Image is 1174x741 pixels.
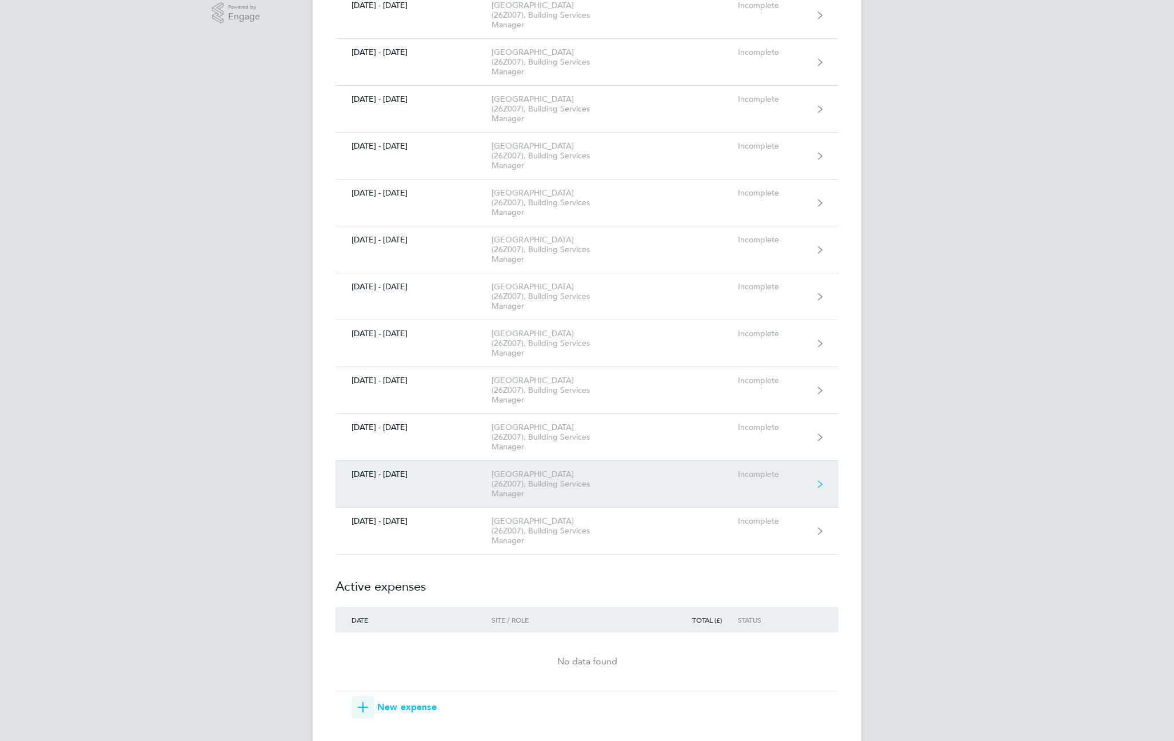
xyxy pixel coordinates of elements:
div: [DATE] - [DATE] [336,235,492,245]
div: [GEOGRAPHIC_DATA] (26Z007), Building Services Manager [492,47,622,77]
a: [DATE] - [DATE][GEOGRAPHIC_DATA] (26Z007), Building Services ManagerIncomplete [336,86,838,133]
span: New expense [377,700,437,714]
div: Incomplete [738,282,808,292]
div: Incomplete [738,188,808,198]
div: Incomplete [738,47,808,57]
div: Incomplete [738,235,808,245]
div: Site / Role [492,616,622,624]
div: [GEOGRAPHIC_DATA] (26Z007), Building Services Manager [492,141,622,170]
div: [DATE] - [DATE] [336,329,492,338]
div: [DATE] - [DATE] [336,282,492,292]
a: [DATE] - [DATE][GEOGRAPHIC_DATA] (26Z007), Building Services ManagerIncomplete [336,367,838,414]
div: [GEOGRAPHIC_DATA] (26Z007), Building Services Manager [492,329,622,358]
div: [GEOGRAPHIC_DATA] (26Z007), Building Services Manager [492,235,622,264]
div: [DATE] - [DATE] [336,141,492,151]
div: [DATE] - [DATE] [336,47,492,57]
h2: Active expenses [336,555,838,607]
a: Powered byEngage [212,2,261,24]
div: Incomplete [738,516,808,526]
div: [DATE] - [DATE] [336,423,492,432]
span: Engage [228,12,260,22]
div: [DATE] - [DATE] [336,94,492,104]
div: [GEOGRAPHIC_DATA] (26Z007), Building Services Manager [492,1,622,30]
a: [DATE] - [DATE][GEOGRAPHIC_DATA] (26Z007), Building Services ManagerIncomplete [336,273,838,320]
div: Incomplete [738,469,808,479]
a: [DATE] - [DATE][GEOGRAPHIC_DATA] (26Z007), Building Services ManagerIncomplete [336,180,838,226]
a: [DATE] - [DATE][GEOGRAPHIC_DATA] (26Z007), Building Services ManagerIncomplete [336,226,838,273]
div: Incomplete [738,94,808,104]
div: [GEOGRAPHIC_DATA] (26Z007), Building Services Manager [492,282,622,311]
div: [GEOGRAPHIC_DATA] (26Z007), Building Services Manager [492,94,622,124]
div: No data found [336,655,838,668]
div: [DATE] - [DATE] [336,376,492,385]
a: [DATE] - [DATE][GEOGRAPHIC_DATA] (26Z007), Building Services ManagerIncomplete [336,39,838,86]
div: Incomplete [738,329,808,338]
div: [DATE] - [DATE] [336,516,492,526]
a: [DATE] - [DATE][GEOGRAPHIC_DATA] (26Z007), Building Services ManagerIncomplete [336,508,838,555]
a: [DATE] - [DATE][GEOGRAPHIC_DATA] (26Z007), Building Services ManagerIncomplete [336,414,838,461]
div: [DATE] - [DATE] [336,469,492,479]
div: Incomplete [738,423,808,432]
button: New expense [352,696,437,719]
div: [GEOGRAPHIC_DATA] (26Z007), Building Services Manager [492,376,622,405]
div: Incomplete [738,376,808,385]
div: Incomplete [738,1,808,10]
div: [GEOGRAPHIC_DATA] (26Z007), Building Services Manager [492,188,622,217]
a: [DATE] - [DATE][GEOGRAPHIC_DATA] (26Z007), Building Services ManagerIncomplete [336,133,838,180]
div: [DATE] - [DATE] [336,188,492,198]
div: [DATE] - [DATE] [336,1,492,10]
div: Total (£) [673,616,738,624]
div: Status [738,616,808,624]
div: Date [336,616,492,624]
div: [GEOGRAPHIC_DATA] (26Z007), Building Services Manager [492,469,622,499]
span: Powered by [228,2,260,12]
div: [GEOGRAPHIC_DATA] (26Z007), Building Services Manager [492,516,622,545]
div: [GEOGRAPHIC_DATA] (26Z007), Building Services Manager [492,423,622,452]
a: [DATE] - [DATE][GEOGRAPHIC_DATA] (26Z007), Building Services ManagerIncomplete [336,461,838,508]
div: Incomplete [738,141,808,151]
a: [DATE] - [DATE][GEOGRAPHIC_DATA] (26Z007), Building Services ManagerIncomplete [336,320,838,367]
